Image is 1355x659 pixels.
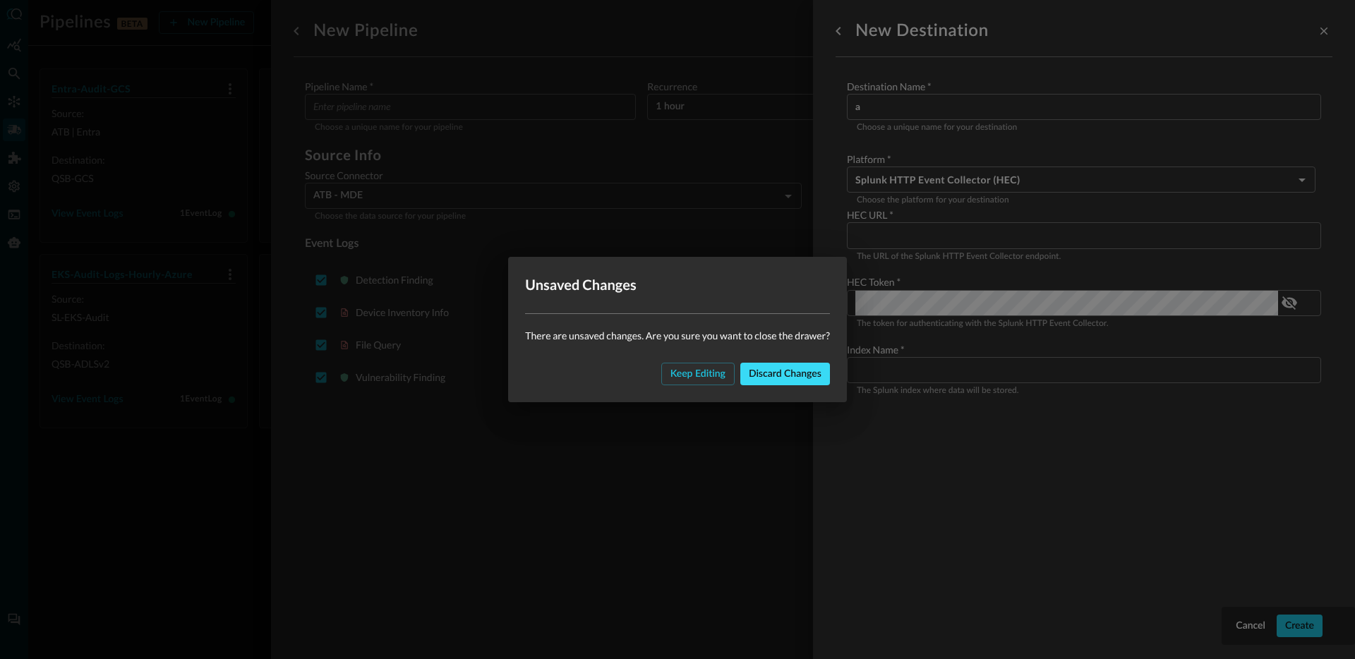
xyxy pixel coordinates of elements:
div: Discard changes [749,365,821,383]
button: Keep editing [661,363,735,385]
p: There are unsaved changes. Are you sure you want to close the drawer? [525,328,830,343]
h2: Unsaved Changes [508,257,847,313]
div: Keep editing [670,365,725,383]
button: Discard changes [740,363,830,385]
